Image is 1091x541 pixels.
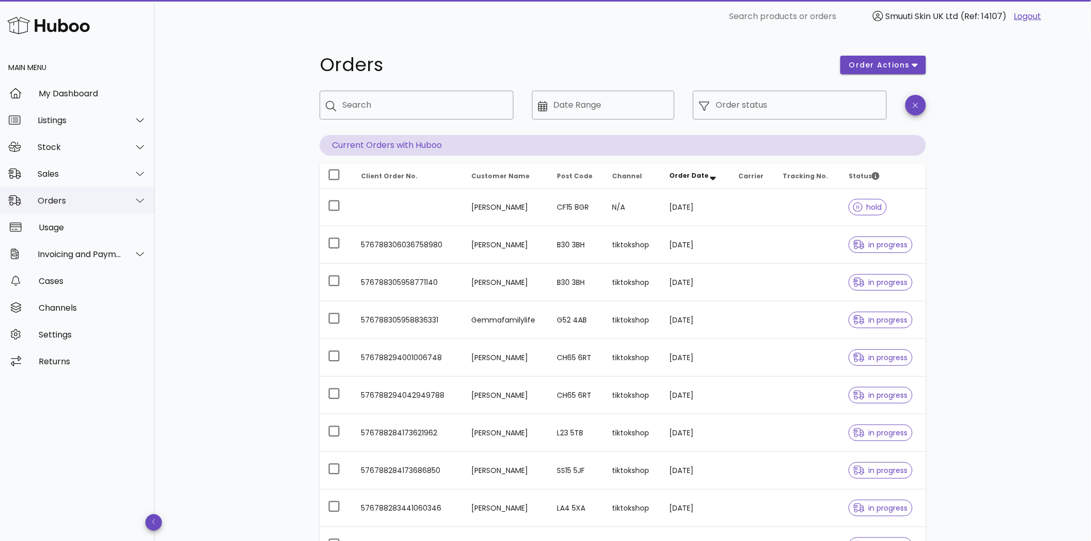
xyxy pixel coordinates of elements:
div: Stock [38,142,122,152]
th: Client Order No. [353,164,463,189]
td: [PERSON_NAME] [463,189,549,226]
td: SS15 5JF [549,452,604,489]
div: Sales [38,169,122,179]
div: Cases [39,276,146,286]
td: [DATE] [661,377,730,414]
td: [DATE] [661,489,730,527]
td: [DATE] [661,301,730,339]
td: [DATE] [661,264,730,301]
td: [DATE] [661,452,730,489]
td: [DATE] [661,226,730,264]
a: Logout [1014,10,1042,23]
span: order actions [849,60,911,71]
td: [DATE] [661,339,730,377]
td: [PERSON_NAME] [463,489,549,527]
span: Smuuti Skin UK Ltd [886,10,958,22]
span: in progress [853,429,908,436]
td: 576788284173686850 [353,452,463,489]
td: [PERSON_NAME] [463,264,549,301]
span: hold [853,204,882,211]
th: Carrier [730,164,774,189]
td: CF15 8GR [549,189,604,226]
h1: Orders [320,56,828,74]
td: tiktokshop [604,414,661,452]
p: Current Orders with Huboo [320,135,926,156]
td: 576788284173621962 [353,414,463,452]
span: Order Date [669,171,708,180]
td: tiktokshop [604,377,661,414]
td: 576788305958771140 [353,264,463,301]
span: in progress [853,504,908,512]
th: Order Date: Sorted descending. Activate to remove sorting. [661,164,730,189]
td: 576788294001006748 [353,339,463,377]
td: 576788305958836331 [353,301,463,339]
span: in progress [853,392,908,399]
span: Carrier [738,172,764,180]
td: [DATE] [661,189,730,226]
span: in progress [853,279,908,286]
div: My Dashboard [39,89,146,98]
td: tiktokshop [604,301,661,339]
span: in progress [853,316,908,324]
div: Orders [38,196,122,206]
td: 576788294042949788 [353,377,463,414]
td: tiktokshop [604,339,661,377]
td: CH65 6RT [549,339,604,377]
button: order actions [840,56,926,74]
td: [PERSON_NAME] [463,339,549,377]
div: Usage [39,223,146,232]
td: [PERSON_NAME] [463,377,549,414]
div: Settings [39,330,146,340]
td: tiktokshop [604,489,661,527]
td: LA4 5XA [549,489,604,527]
td: B30 3BH [549,226,604,264]
span: Tracking No. [783,172,828,180]
th: Post Code [549,164,604,189]
div: Listings [38,115,122,125]
td: [PERSON_NAME] [463,452,549,489]
td: [PERSON_NAME] [463,226,549,264]
th: Channel [604,164,661,189]
div: Returns [39,357,146,366]
span: Client Order No. [361,172,418,180]
td: CH65 6RT [549,377,604,414]
th: Customer Name [463,164,549,189]
th: Status [840,164,926,189]
span: Channel [612,172,642,180]
span: Customer Name [471,172,530,180]
th: Tracking No. [774,164,840,189]
td: tiktokshop [604,264,661,301]
span: in progress [853,354,908,361]
td: tiktokshop [604,452,661,489]
span: (Ref: 14107) [961,10,1007,22]
span: Status [849,172,880,180]
td: 576788283441060346 [353,489,463,527]
td: [DATE] [661,414,730,452]
td: L23 5TB [549,414,604,452]
td: N/A [604,189,661,226]
span: in progress [853,241,908,248]
img: Huboo Logo [7,14,90,37]
td: Gemmafamilylife [463,301,549,339]
td: G52 4AB [549,301,604,339]
td: tiktokshop [604,226,661,264]
td: [PERSON_NAME] [463,414,549,452]
td: 576788306036758980 [353,226,463,264]
div: Invoicing and Payments [38,249,122,259]
td: B30 3BH [549,264,604,301]
span: Post Code [557,172,592,180]
span: in progress [853,467,908,474]
div: Channels [39,303,146,313]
